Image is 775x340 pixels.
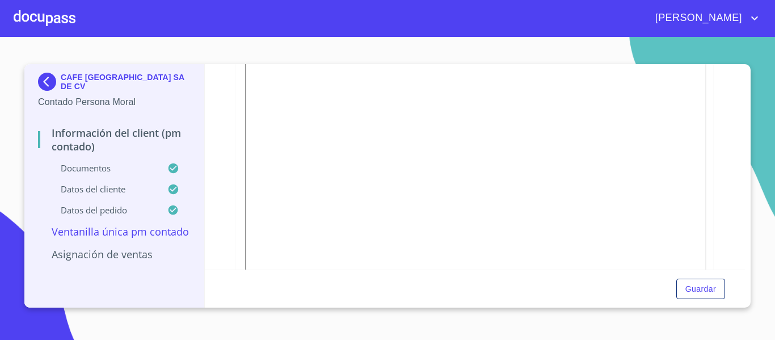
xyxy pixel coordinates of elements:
[647,9,761,27] button: account of current user
[647,9,748,27] span: [PERSON_NAME]
[38,73,191,95] div: CAFE [GEOGRAPHIC_DATA] SA DE CV
[38,183,167,195] p: Datos del cliente
[38,247,191,261] p: Asignación de Ventas
[61,73,191,91] p: CAFE [GEOGRAPHIC_DATA] SA DE CV
[38,73,61,91] img: Docupass spot blue
[38,204,167,216] p: Datos del pedido
[38,95,191,109] p: Contado Persona Moral
[38,225,191,238] p: Ventanilla única PM contado
[38,162,167,174] p: Documentos
[676,279,725,300] button: Guardar
[685,282,716,296] span: Guardar
[38,126,191,153] p: Información del Client (PM contado)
